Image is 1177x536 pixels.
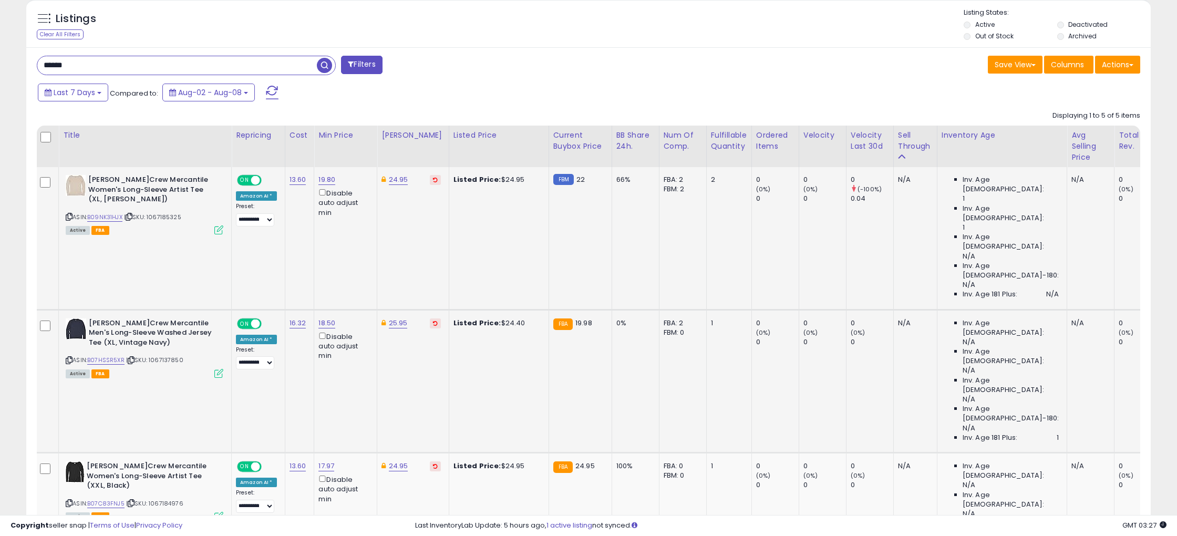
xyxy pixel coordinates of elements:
div: Listed Price [453,130,544,141]
div: 0 [803,337,846,347]
div: $24.40 [453,318,541,328]
h5: Listings [56,12,96,26]
div: 0 [1119,480,1161,490]
div: Amazon AI * [236,335,277,344]
div: Preset: [236,489,277,513]
span: | SKU: 1067184976 [126,499,183,508]
div: 0 [851,175,893,184]
img: 31d4uPneDjL._SL40_.jpg [66,318,86,339]
small: FBA [553,318,573,330]
div: Clear All Filters [37,29,84,39]
i: Revert to store-level Dynamic Max Price [433,321,438,326]
div: N/A [1071,318,1106,328]
div: Cost [290,130,310,141]
span: 1 [1057,433,1059,442]
div: Last InventoryLab Update: 5 hours ago, not synced. [415,521,1166,531]
span: 1 [963,194,965,203]
div: FBA: 0 [664,461,698,471]
div: 0 [756,480,799,490]
a: 24.95 [389,174,408,185]
div: 0 [1119,194,1161,203]
span: | SKU: 1067137850 [126,356,183,364]
div: FBA: 2 [664,318,698,328]
span: FBA [91,226,109,235]
small: FBM [553,174,574,185]
span: Aug-02 - Aug-08 [178,87,242,98]
div: Velocity Last 30d [851,130,889,152]
div: Title [63,130,227,141]
div: Num of Comp. [664,130,702,152]
div: 0 [803,461,846,471]
span: 2025-08-17 03:27 GMT [1122,520,1166,530]
span: Inv. Age [DEMOGRAPHIC_DATA]: [963,232,1059,251]
b: Listed Price: [453,461,501,471]
span: N/A [963,480,975,490]
small: (0%) [756,328,771,337]
a: 17.97 [318,461,334,471]
span: OFF [260,176,277,185]
div: 0 [756,175,799,184]
div: Displaying 1 to 5 of 5 items [1052,111,1140,121]
span: N/A [963,337,975,347]
small: (0%) [1119,328,1133,337]
a: 13.60 [290,461,306,471]
div: FBA: 2 [664,175,698,184]
span: Columns [1051,59,1084,70]
button: Save View [988,56,1042,74]
b: Listed Price: [453,174,501,184]
span: Inv. Age [DEMOGRAPHIC_DATA]: [963,490,1059,509]
div: 0 [756,194,799,203]
span: | SKU: 1067185325 [124,213,181,221]
span: ON [238,176,251,185]
div: Preset: [236,346,277,370]
span: 19.98 [575,318,592,328]
button: Aug-02 - Aug-08 [162,84,255,101]
span: Inv. Age 181 Plus: [963,433,1018,442]
div: 0 [756,318,799,328]
b: [PERSON_NAME]Crew Mercantile Men's Long-Sleeve Washed Jersey Tee (XL, Vintage Navy) [89,318,216,351]
div: Inventory Age [942,130,1062,141]
a: 18.50 [318,318,335,328]
label: Archived [1068,32,1097,40]
span: Inv. Age [DEMOGRAPHIC_DATA]-180: [963,261,1059,280]
small: (0%) [803,328,818,337]
button: Columns [1044,56,1093,74]
div: BB Share 24h. [616,130,655,152]
div: 66% [616,175,651,184]
span: Inv. Age [DEMOGRAPHIC_DATA]: [963,347,1059,366]
div: 0 [803,480,846,490]
div: Disable auto adjust min [318,331,369,361]
div: 0 [851,480,893,490]
small: (0%) [851,471,865,480]
button: Actions [1095,56,1140,74]
small: (0%) [803,185,818,193]
span: Inv. Age [DEMOGRAPHIC_DATA]: [963,204,1059,223]
div: Repricing [236,130,281,141]
span: All listings currently available for purchase on Amazon [66,226,90,235]
div: Velocity [803,130,842,141]
a: 25.95 [389,318,408,328]
div: N/A [898,318,929,328]
div: Amazon AI * [236,191,277,201]
div: 0 [756,337,799,347]
div: 0% [616,318,651,328]
div: ASIN: [66,318,223,377]
a: 19.80 [318,174,335,185]
small: (0%) [1119,185,1133,193]
button: Last 7 Days [38,84,108,101]
div: Sell Through [898,130,933,152]
span: N/A [963,395,975,404]
a: 16.32 [290,318,306,328]
div: N/A [1071,175,1106,184]
span: OFF [260,462,277,471]
img: 41RJzRf0wOL._SL40_.jpg [66,175,86,196]
a: B07C83FNJ5 [87,499,125,508]
div: 0 [803,194,846,203]
small: (0%) [803,471,818,480]
div: N/A [898,461,929,471]
a: 13.60 [290,174,306,185]
div: Preset: [236,203,277,226]
a: 1 active listing [546,520,592,530]
div: 0 [1119,175,1161,184]
span: Last 7 Days [54,87,95,98]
